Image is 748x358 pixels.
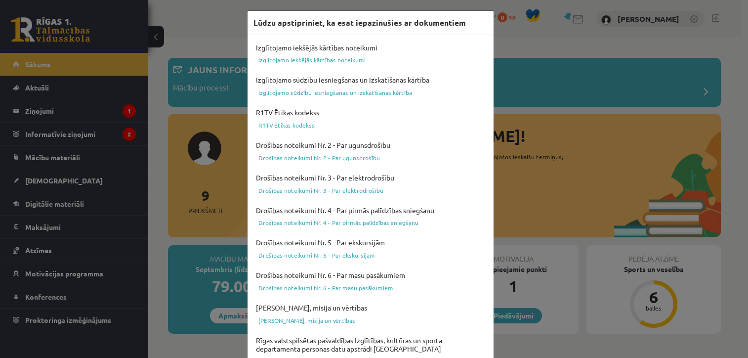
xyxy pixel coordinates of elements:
h4: [PERSON_NAME], misija un vērtības [253,301,488,314]
a: Drošības noteikumi Nr. 4 - Par pirmās palīdzības sniegšanu [253,217,488,228]
h4: Drošības noteikumi Nr. 4 - Par pirmās palīdzības sniegšanu [253,204,488,217]
a: Drošības noteikumi Nr. 2 - Par ugunsdrošību [253,152,488,164]
h4: Drošības noteikumi Nr. 2 - Par ugunsdrošību [253,138,488,152]
a: Izglītojamo iekšējās kārtības noteikumi [253,54,488,66]
a: Drošības noteikumi Nr. 3 - Par elektrodrošību [253,184,488,196]
h4: Izglītojamo iekšējās kārtības noteikumi [253,41,488,54]
h4: Drošības noteikumi Nr. 5 - Par ekskursijām [253,236,488,249]
h4: Rīgas valstspilsētas pašvaldības Izglītības, kultūras un sporta departamenta personas datu apstrā... [253,334,488,356]
a: R1TV Ētikas kodekss [253,119,488,131]
h4: Izglītojamo sūdzību iesniegšanas un izskatīšanas kārtība [253,73,488,87]
a: Drošības noteikumi Nr. 5 - Par ekskursijām [253,249,488,261]
h4: R1TV Ētikas kodekss [253,106,488,119]
a: Drošības noteikumi Nr. 6 - Par masu pasākumiem [253,282,488,294]
h4: Drošības noteikumi Nr. 3 - Par elektrodrošību [253,171,488,184]
a: Izglītojamo sūdzību iesniegšanas un izskatīšanas kārtība [253,87,488,98]
h3: Lūdzu apstipriniet, ka esat iepazinušies ar dokumentiem [253,17,466,29]
h4: Drošības noteikumi Nr. 6 - Par masu pasākumiem [253,268,488,282]
a: [PERSON_NAME], misija un vērtības [253,314,488,326]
